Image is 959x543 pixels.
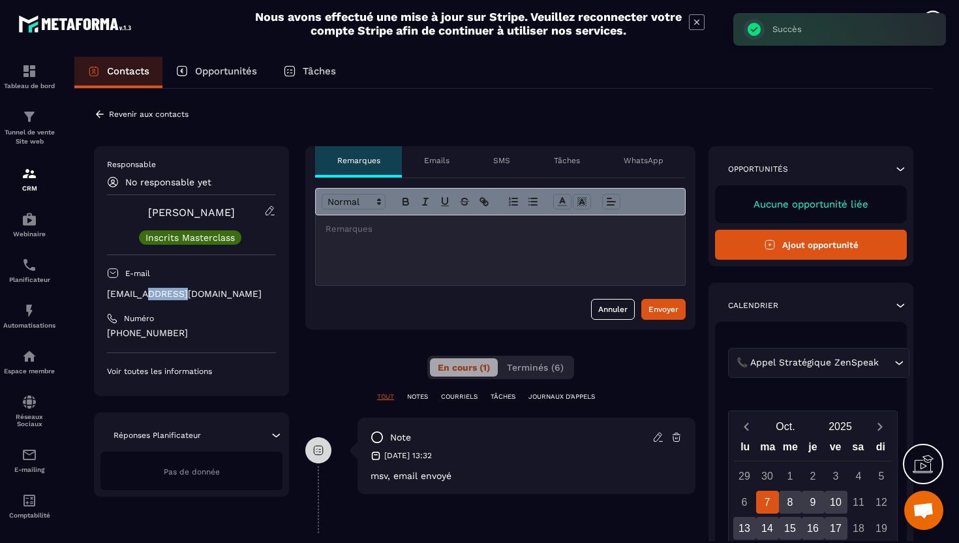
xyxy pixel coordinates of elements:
img: formation [22,166,37,181]
p: Voir toutes les informations [107,366,276,377]
p: TÂCHES [491,392,515,401]
p: TOUT [377,392,394,401]
p: Remarques [337,155,380,166]
div: 30 [756,465,779,488]
button: Next month [868,418,892,435]
p: Tableau de bord [3,82,55,89]
img: accountant [22,493,37,508]
p: Inscrits Masterclass [145,233,235,242]
a: formationformationTunnel de vente Site web [3,99,55,156]
p: JOURNAUX D'APPELS [528,392,595,401]
div: Search for option [728,348,909,378]
div: 14 [756,517,779,540]
div: di [869,438,892,461]
button: Previous month [734,418,758,435]
div: lu [734,438,757,461]
p: Planificateur [3,276,55,283]
span: 📞 Appel Stratégique ZenSpeak [733,356,881,370]
h2: Nous avons effectué une mise à jour sur Stripe. Veuillez reconnecter votre compte Stripe afin de ... [254,10,682,37]
div: 4 [847,465,870,488]
div: ve [824,438,847,461]
a: formationformationCRM [3,156,55,202]
div: 13 [733,517,756,540]
img: automations [22,211,37,227]
div: 6 [733,491,756,514]
div: ma [757,438,780,461]
div: 11 [847,491,870,514]
div: 19 [870,517,893,540]
span: En cours (1) [438,362,490,373]
div: 17 [825,517,847,540]
p: E-mailing [3,466,55,473]
p: Emails [424,155,449,166]
div: 5 [870,465,893,488]
p: CRM [3,185,55,192]
div: Envoyer [648,303,678,316]
p: Comptabilité [3,512,55,519]
p: [EMAIL_ADDRESS][DOMAIN_NAME] [107,288,276,300]
p: Automatisations [3,322,55,329]
p: Tunnel de vente Site web [3,128,55,146]
div: 8 [779,491,802,514]
input: Search for option [881,356,891,370]
p: [PHONE_NUMBER] [107,327,276,339]
a: automationsautomationsAutomatisations [3,293,55,339]
p: [DATE] 13:32 [384,450,432,461]
a: Tâches [270,57,349,88]
div: 2 [802,465,825,488]
p: Espace membre [3,367,55,375]
div: 29 [733,465,756,488]
p: Tâches [554,155,580,166]
p: COURRIELS [441,392,478,401]
div: 15 [779,517,802,540]
div: 16 [802,517,825,540]
img: logo [18,12,136,36]
p: Opportunités [195,65,257,77]
p: Revenir aux contacts [109,110,189,119]
img: automations [22,349,37,364]
p: msv, email envoyé [371,471,682,481]
img: formation [22,63,37,79]
a: accountantaccountantComptabilité [3,483,55,529]
p: Responsable [107,159,276,170]
a: Contacts [74,57,162,88]
a: automationsautomationsEspace membre [3,339,55,384]
p: Contacts [107,65,149,77]
div: 3 [825,465,847,488]
div: me [779,438,802,461]
p: NOTES [407,392,428,401]
a: schedulerschedulerPlanificateur [3,247,55,293]
div: 12 [870,491,893,514]
p: SMS [493,155,510,166]
p: Tâches [303,65,336,77]
p: WhatsApp [624,155,663,166]
p: Aucune opportunité liée [728,198,894,210]
div: 9 [802,491,825,514]
a: social-networksocial-networkRéseaux Sociaux [3,384,55,437]
div: 10 [825,491,847,514]
img: formation [22,109,37,125]
p: Réseaux Sociaux [3,413,55,427]
p: Numéro [124,313,154,324]
a: Opportunités [162,57,270,88]
p: Webinaire [3,230,55,238]
p: No responsable yet [125,177,211,187]
button: Open years overlay [813,415,868,438]
div: 7 [756,491,779,514]
a: [PERSON_NAME] [148,206,235,219]
a: formationformationTableau de bord [3,54,55,99]
div: Ouvrir le chat [904,491,943,530]
img: scheduler [22,257,37,273]
div: sa [847,438,870,461]
p: Opportunités [728,164,788,174]
button: En cours (1) [430,358,498,377]
a: emailemailE-mailing [3,437,55,483]
p: Réponses Planificateur [114,430,201,441]
a: automationsautomationsWebinaire [3,202,55,247]
span: Terminés (6) [507,362,564,373]
button: Envoyer [641,299,686,320]
button: Ajout opportunité [715,230,907,260]
p: note [390,431,411,444]
div: 1 [779,465,802,488]
button: Terminés (6) [499,358,571,377]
